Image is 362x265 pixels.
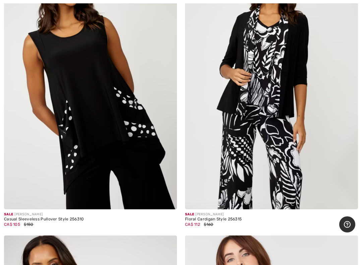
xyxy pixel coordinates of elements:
[204,222,213,227] span: $160
[339,216,355,233] iframe: Opens a widget where you can find more information
[4,212,13,216] span: Sale
[4,212,177,217] div: [PERSON_NAME]
[4,222,20,227] span: CA$ 105
[4,217,177,222] div: Casual Sleeveless Pullover Style 256310
[24,222,33,227] span: $150
[185,217,358,222] div: Floral Cardigan Style 256315
[185,212,194,216] span: Sale
[185,222,200,227] span: CA$ 112
[185,212,358,217] div: [PERSON_NAME]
